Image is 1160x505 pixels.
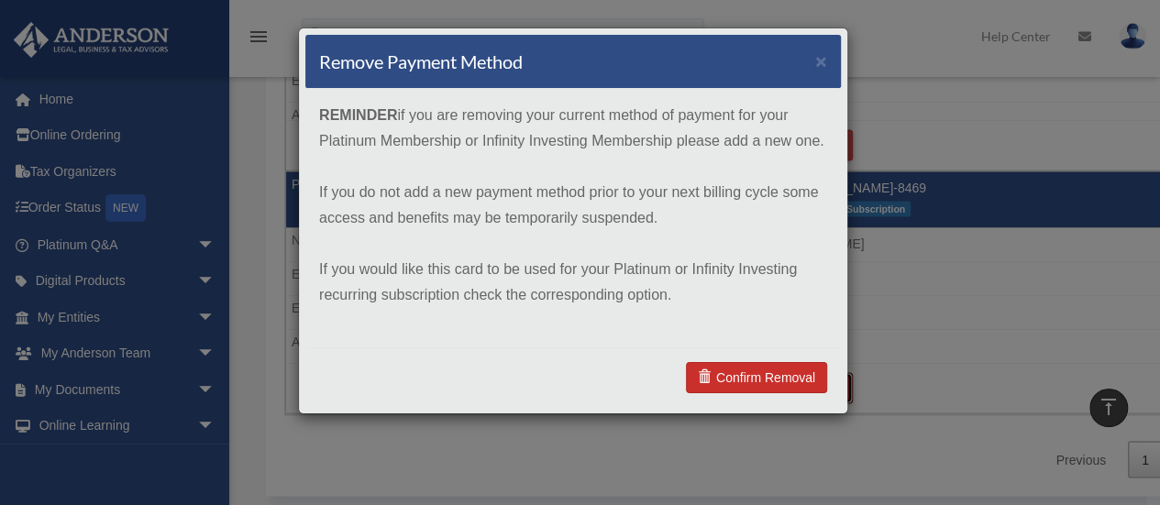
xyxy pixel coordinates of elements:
p: If you do not add a new payment method prior to your next billing cycle some access and benefits ... [319,180,827,231]
p: If you would like this card to be used for your Platinum or Infinity Investing recurring subscrip... [319,257,827,308]
button: × [815,51,827,71]
div: if you are removing your current method of payment for your Platinum Membership or Infinity Inves... [305,89,841,347]
h4: Remove Payment Method [319,49,523,74]
a: Confirm Removal [686,362,827,393]
strong: REMINDER [319,107,397,123]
